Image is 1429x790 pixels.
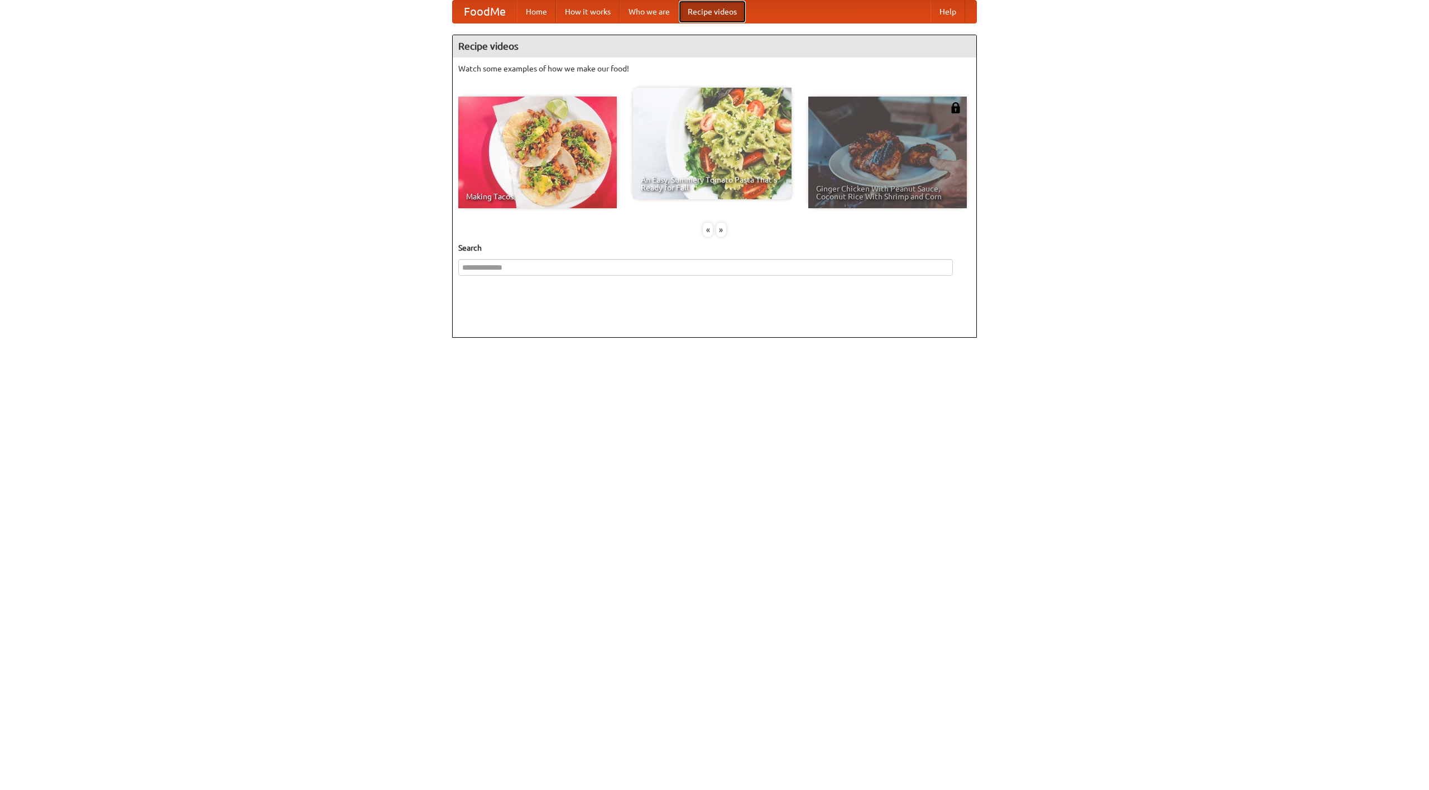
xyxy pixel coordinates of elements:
a: Making Tacos [458,97,617,208]
a: An Easy, Summery Tomato Pasta That's Ready for Fall [633,88,792,199]
a: Help [931,1,965,23]
span: An Easy, Summery Tomato Pasta That's Ready for Fall [641,176,784,191]
a: FoodMe [453,1,517,23]
a: Recipe videos [679,1,746,23]
span: Making Tacos [466,193,609,200]
div: » [716,223,726,237]
img: 483408.png [950,102,961,113]
a: Home [517,1,556,23]
h4: Recipe videos [453,35,976,58]
p: Watch some examples of how we make our food! [458,63,971,74]
a: How it works [556,1,620,23]
div: « [703,223,713,237]
h5: Search [458,242,971,253]
a: Who we are [620,1,679,23]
